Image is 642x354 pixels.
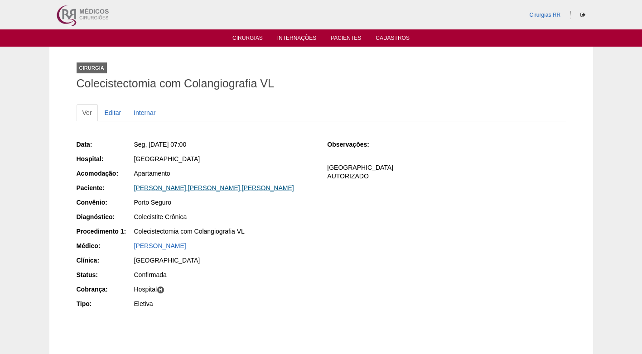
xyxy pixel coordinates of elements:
[327,140,384,149] div: Observações:
[77,104,98,121] a: Ver
[376,35,410,44] a: Cadastros
[134,227,315,236] div: Colecistectomia com Colangiografia VL
[128,104,161,121] a: Internar
[77,299,133,308] div: Tipo:
[77,270,133,279] div: Status:
[77,140,133,149] div: Data:
[77,212,133,221] div: Diagnóstico:
[77,78,566,89] h1: Colecistectomia com Colangiografia VL
[134,242,186,249] a: [PERSON_NAME]
[134,184,294,191] a: [PERSON_NAME] [PERSON_NAME] [PERSON_NAME]
[77,62,107,73] div: Cirurgia
[327,163,565,181] p: [GEOGRAPHIC_DATA] AUTORIZADO
[77,256,133,265] div: Clínica:
[77,285,133,294] div: Cobrança:
[134,256,315,265] div: [GEOGRAPHIC_DATA]
[134,169,315,178] div: Apartamento
[134,198,315,207] div: Porto Seguro
[99,104,127,121] a: Editar
[77,183,133,192] div: Paciente:
[134,285,315,294] div: Hospital
[77,227,133,236] div: Procedimento 1:
[157,286,164,294] span: H
[529,12,560,18] a: Cirurgias RR
[580,12,585,18] i: Sair
[134,154,315,163] div: [GEOGRAPHIC_DATA]
[77,154,133,163] div: Hospital:
[77,198,133,207] div: Convênio:
[134,299,315,308] div: Eletiva
[77,169,133,178] div: Acomodação:
[134,141,187,148] span: Seg, [DATE] 07:00
[232,35,263,44] a: Cirurgias
[134,212,315,221] div: Colecistite Crônica
[331,35,361,44] a: Pacientes
[134,270,315,279] div: Confirmada
[77,241,133,250] div: Médico:
[277,35,317,44] a: Internações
